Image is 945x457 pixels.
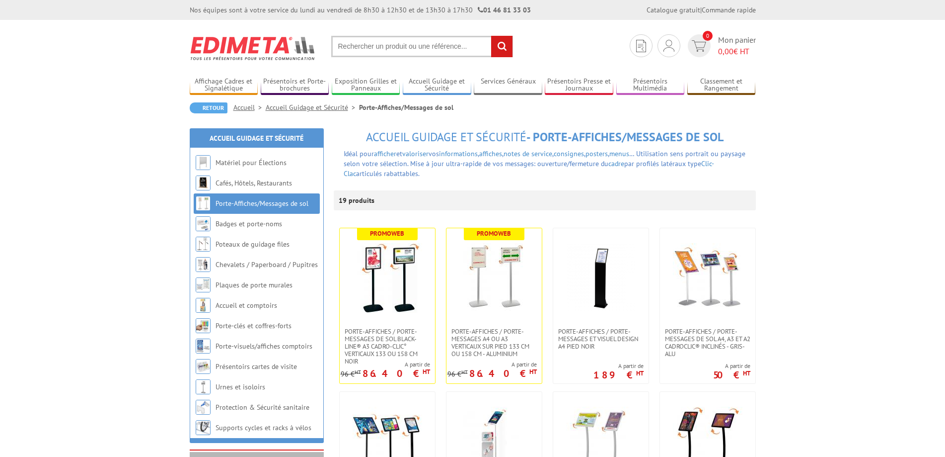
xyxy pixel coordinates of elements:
[636,369,644,377] sup: HT
[216,362,297,371] a: Présentoirs cartes de visite
[660,328,755,358] a: Porte-affiches / Porte-messages de sol A4, A3 et A2 CadroClic® inclinés - Gris-alu
[341,361,430,368] span: A partir de
[447,361,537,368] span: A partir de
[196,400,211,415] img: Protection & Sécurité sanitaire
[233,103,266,112] a: Accueil
[718,46,733,56] span: 0,00
[196,298,211,313] img: Accueil et comptoirs
[692,40,706,52] img: devis rapide
[593,362,644,370] span: A partir de
[196,257,211,272] img: Chevalets / Paperboard / Pupitres
[196,237,211,252] img: Poteaux de guidage files
[636,40,646,52] img: devis rapide
[504,149,552,158] a: notes de service
[713,362,750,370] span: A partir de
[196,176,211,190] img: Cafés, Hôtels, Restaurants
[593,372,644,378] p: 189 €
[687,77,756,93] a: Classement et Rangement
[461,368,468,375] sup: HT
[370,229,404,238] b: Promoweb
[216,342,312,351] a: Porte-visuels/affiches comptoirs
[196,318,211,333] img: Porte-clés et coffres-forts
[366,129,526,145] span: Accueil Guidage et Sécurité
[553,328,649,350] a: Porte-affiches / Porte-messages et Visuel Design A4 pied noir
[608,159,624,168] a: cadre
[345,328,430,365] span: Porte-affiches / Porte-messages de sol Black-Line® A3 Cadro-Clic° Verticaux 133 ou 158 cm noir
[439,149,478,158] a: informations
[451,328,537,358] span: Porte-affiches / Porte-messages A4 ou A3 Verticaux sur pied 133 cm ou 158 cm - Aluminium
[703,31,713,41] span: 0
[616,77,685,93] a: Présentoirs Multimédia
[216,423,311,432] a: Supports cycles et racks à vélos
[403,77,471,93] a: Accueil Guidage et Sécurité
[344,159,714,178] a: Clic-Clac
[446,328,542,358] a: Porte-affiches / Porte-messages A4 ou A3 Verticaux sur pied 133 cm ou 158 cm - Aluminium
[713,372,750,378] p: 50 €
[334,131,756,144] h1: - Porte-Affiches/Messages de sol
[685,34,756,57] a: devis rapide 0 Mon panier 0,00€ HT
[566,243,636,313] img: Porte-affiches / Porte-messages et Visuel Design A4 pied noir
[196,155,211,170] img: Matériel pour Élections
[190,5,531,15] div: Nos équipes sont à votre service du lundi au vendredi de 8h30 à 12h30 et de 13h30 à 17h30
[261,77,329,93] a: Présentoirs et Porte-brochures
[478,5,531,14] strong: 01 46 81 33 03
[665,328,750,358] span: Porte-affiches / Porte-messages de sol A4, A3 et A2 CadroClic® inclinés - Gris-alu
[479,149,502,158] a: affiches
[196,196,211,211] img: Porte-Affiches/Messages de sol
[339,190,376,210] p: 19 produits
[196,379,211,394] img: Urnes et isoloirs
[702,5,756,14] a: Commande rapide
[474,77,542,93] a: Services Généraux
[340,328,435,365] a: Porte-affiches / Porte-messages de sol Black-Line® A3 Cadro-Clic° Verticaux 133 ou 158 cm noir
[196,339,211,354] img: Porte-visuels/affiches comptoirs
[363,370,430,376] p: 86.40 €
[196,359,211,374] img: Présentoirs cartes de visite
[355,368,361,375] sup: HT
[196,216,211,231] img: Badges et porte-noms
[216,219,282,228] a: Badges et porte-noms
[341,370,361,378] p: 96 €
[216,301,277,310] a: Accueil et comptoirs
[529,367,537,376] sup: HT
[609,149,629,158] a: menus
[210,134,303,143] a: Accueil Guidage et Sécurité
[718,34,756,57] span: Mon panier
[353,243,422,313] img: Porte-affiches / Porte-messages de sol Black-Line® A3 Cadro-Clic° Verticaux 133 ou 158 cm noir
[190,102,227,113] a: Retour
[459,243,529,313] img: Porte-affiches / Porte-messages A4 ou A3 Verticaux sur pied 133 cm ou 158 cm - Aluminium
[491,36,512,57] input: rechercher
[216,199,308,208] a: Porte-Affiches/Messages de sol
[447,370,468,378] p: 96 €
[196,277,211,292] img: Plaques de porte murales
[216,240,290,249] a: Poteaux de guidage files
[196,420,211,435] img: Supports cycles et racks à vélos
[359,102,453,112] li: Porte-Affiches/Messages de sol
[558,328,644,350] span: Porte-affiches / Porte-messages et Visuel Design A4 pied noir
[344,149,745,178] span: et vos , , , , , … Utilisation sens portrait ou paysage selon votre sélection. Mise à jour ultra-...
[266,103,359,112] a: Accueil Guidage et Sécurité
[423,367,430,376] sup: HT
[718,46,756,57] span: € HT
[743,369,750,377] sup: HT
[216,260,318,269] a: Chevalets / Paperboard / Pupitres
[216,280,292,289] a: Plaques de porte murales
[647,5,756,15] div: |
[190,30,316,67] img: Edimeta
[216,382,265,391] a: Urnes et isoloirs
[663,40,674,52] img: devis rapide
[332,77,400,93] a: Exposition Grilles et Panneaux
[331,36,513,57] input: Rechercher un produit ou une référence...
[216,158,287,167] a: Matériel pour Élections
[190,77,258,93] a: Affichage Cadres et Signalétique
[402,149,429,158] a: valoriser
[216,179,292,187] a: Cafés, Hôtels, Restaurants
[545,77,613,93] a: Présentoirs Presse et Journaux
[585,149,608,158] a: posters
[673,243,742,313] img: Porte-affiches / Porte-messages de sol A4, A3 et A2 CadroClic® inclinés - Gris-alu
[477,229,511,238] b: Promoweb
[647,5,700,14] a: Catalogue gratuit
[216,403,309,412] a: Protection & Sécurité sanitaire
[374,149,396,158] a: afficher
[554,149,584,158] a: consignes
[469,370,537,376] p: 86.40 €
